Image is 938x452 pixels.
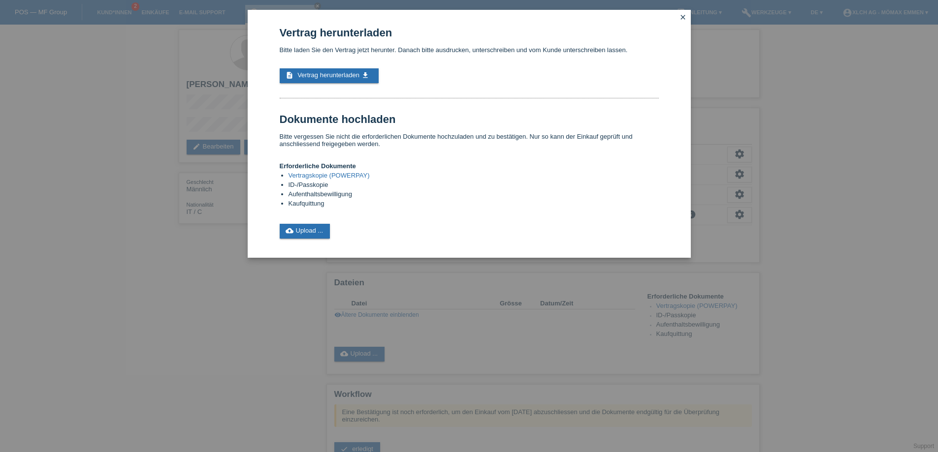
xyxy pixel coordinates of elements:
[679,13,687,21] i: close
[289,181,659,190] li: ID-/Passkopie
[297,71,359,79] span: Vertrag herunterladen
[677,12,689,24] a: close
[280,224,330,239] a: cloud_uploadUpload ...
[280,68,379,83] a: description Vertrag herunterladen get_app
[289,172,370,179] a: Vertragskopie (POWERPAY)
[361,71,369,79] i: get_app
[289,200,659,209] li: Kaufquittung
[280,27,659,39] h1: Vertrag herunterladen
[286,71,293,79] i: description
[280,162,659,170] h4: Erforderliche Dokumente
[286,227,293,235] i: cloud_upload
[280,113,659,125] h1: Dokumente hochladen
[289,190,659,200] li: Aufenthaltsbewilligung
[280,46,659,54] p: Bitte laden Sie den Vertrag jetzt herunter. Danach bitte ausdrucken, unterschreiben und vom Kunde...
[280,133,659,148] p: Bitte vergessen Sie nicht die erforderlichen Dokumente hochzuladen und zu bestätigen. Nur so kann...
